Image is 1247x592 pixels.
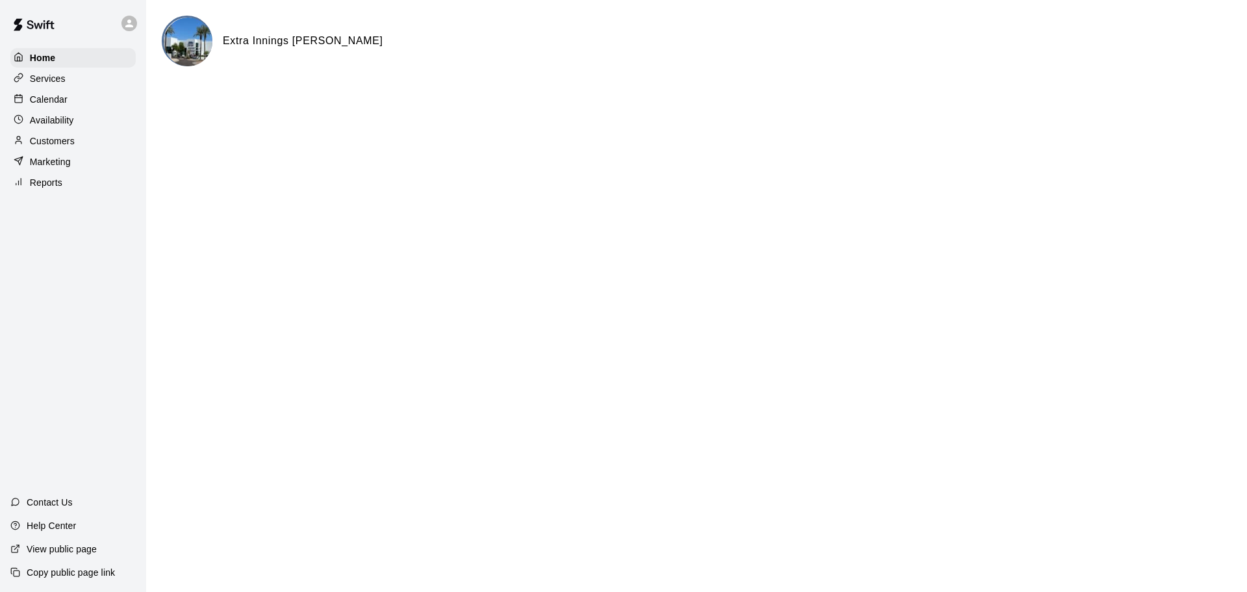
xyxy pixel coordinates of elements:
a: Customers [10,131,136,151]
img: Extra Innings Chandler logo [164,18,212,66]
p: Marketing [30,155,71,168]
p: Calendar [30,93,68,106]
p: Copy public page link [27,566,115,579]
a: Marketing [10,152,136,172]
p: Help Center [27,519,76,532]
a: Home [10,48,136,68]
a: Availability [10,110,136,130]
p: Services [30,72,66,85]
p: Customers [30,135,75,148]
p: Contact Us [27,496,73,509]
a: Services [10,69,136,88]
h6: Extra Innings [PERSON_NAME] [223,32,383,49]
a: Reports [10,173,136,192]
p: Reports [30,176,62,189]
p: View public page [27,543,97,556]
p: Home [30,51,56,64]
a: Calendar [10,90,136,109]
p: Availability [30,114,74,127]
